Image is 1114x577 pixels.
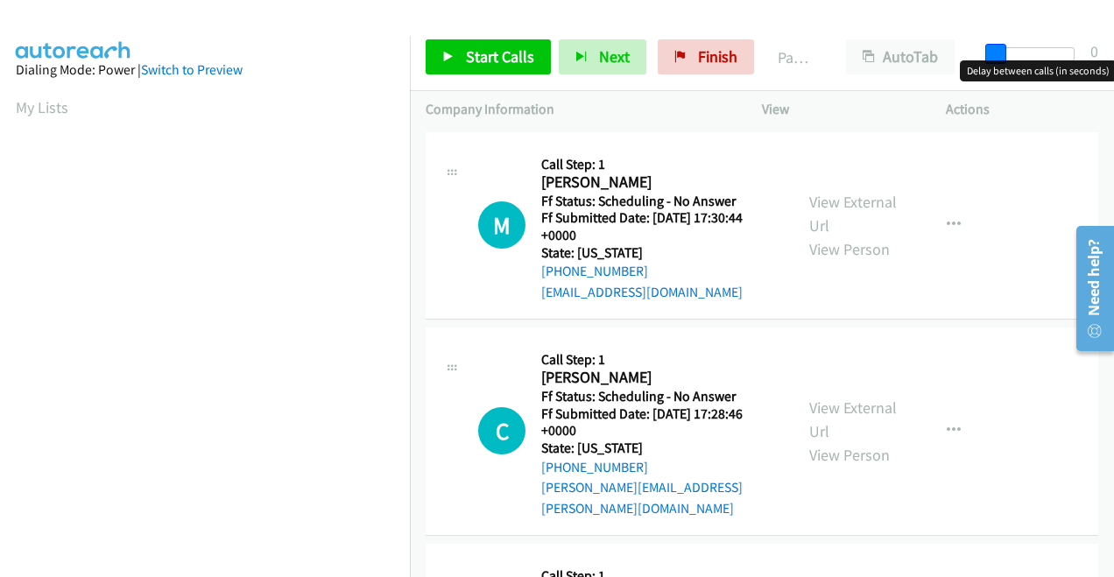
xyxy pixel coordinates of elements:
[541,156,778,173] h5: Call Step: 1
[1090,39,1098,63] div: 0
[809,445,890,465] a: View Person
[541,263,648,279] a: [PHONE_NUMBER]
[541,479,743,517] a: [PERSON_NAME][EMAIL_ADDRESS][PERSON_NAME][DOMAIN_NAME]
[541,209,778,243] h5: Ff Submitted Date: [DATE] 17:30:44 +0000
[846,39,955,74] button: AutoTab
[809,192,897,236] a: View External Url
[541,284,743,300] a: [EMAIL_ADDRESS][DOMAIN_NAME]
[599,46,630,67] span: Next
[541,405,778,440] h5: Ff Submitted Date: [DATE] 17:28:46 +0000
[946,99,1098,120] p: Actions
[809,239,890,259] a: View Person
[478,407,525,454] div: The call is yet to be attempted
[698,46,737,67] span: Finish
[778,46,814,69] p: Paused
[541,459,648,475] a: [PHONE_NUMBER]
[658,39,754,74] a: Finish
[541,368,772,388] h2: [PERSON_NAME]
[541,172,772,193] h2: [PERSON_NAME]
[16,97,68,117] a: My Lists
[541,440,778,457] h5: State: [US_STATE]
[426,39,551,74] a: Start Calls
[541,244,778,262] h5: State: [US_STATE]
[478,407,525,454] h1: C
[466,46,534,67] span: Start Calls
[541,351,778,369] h5: Call Step: 1
[541,388,778,405] h5: Ff Status: Scheduling - No Answer
[559,39,646,74] button: Next
[426,99,730,120] p: Company Information
[478,201,525,249] h1: M
[762,99,914,120] p: View
[16,60,394,81] div: Dialing Mode: Power |
[141,61,243,78] a: Switch to Preview
[541,193,778,210] h5: Ff Status: Scheduling - No Answer
[809,398,897,441] a: View External Url
[1064,219,1114,358] iframe: Resource Center
[478,201,525,249] div: The call is yet to be attempted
